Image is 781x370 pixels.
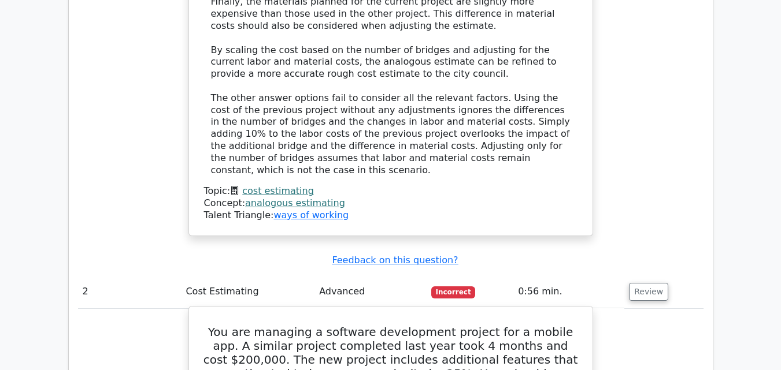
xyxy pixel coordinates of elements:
div: Concept: [204,197,578,210]
td: 2 [78,275,182,308]
td: Advanced [314,275,426,308]
div: Talent Triangle: [204,185,578,221]
td: 0:56 min. [513,275,624,308]
button: Review [629,283,668,301]
a: cost estimating [242,185,314,196]
div: Topic: [204,185,578,197]
a: ways of working [273,210,349,220]
td: Cost Estimating [181,275,314,308]
a: analogous estimating [245,197,345,208]
a: Feedback on this question? [332,255,458,266]
span: Incorrect [431,286,476,298]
